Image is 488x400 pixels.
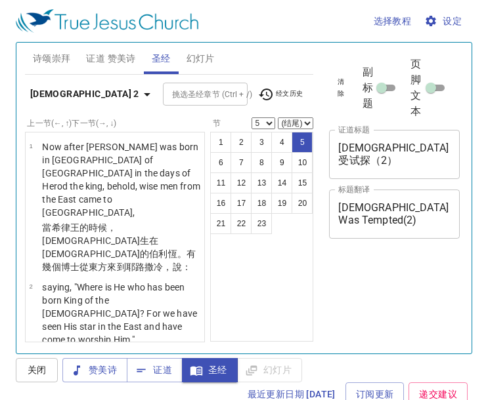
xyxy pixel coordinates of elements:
span: 幻灯片 [187,50,215,67]
button: 8 [251,152,272,173]
p: saying, "Where is He who has been born King of the [DEMOGRAPHIC_DATA]? For we have seen His star ... [42,281,200,346]
button: 3 [251,132,272,153]
wg3854: 到 [117,262,191,272]
label: 节 [210,119,221,127]
button: 6 [210,152,231,173]
button: 圣经 [182,358,238,382]
button: 9 [271,152,292,173]
wg575: 東方 [89,262,191,272]
wg1080: 在 [42,235,196,272]
textarea: [DEMOGRAPHIC_DATA]受试探（2） [338,142,451,167]
span: 证道 赞美诗 [86,50,135,67]
button: 1 [210,132,231,153]
span: 1 [29,142,32,150]
span: 圣经 [192,362,227,378]
button: 经文历史 [250,85,311,104]
span: 副标题 [363,64,373,111]
wg3097: 從 [79,262,191,272]
button: 5 [292,132,313,153]
button: 选择教程 [368,9,417,33]
wg2414: ，說 [163,262,190,272]
p: Now after [PERSON_NAME] was born in [GEOGRAPHIC_DATA] of [GEOGRAPHIC_DATA] in the days of Herod t... [42,140,200,219]
span: 2 [29,283,32,290]
button: 4 [271,132,292,153]
button: 清除 [329,74,353,102]
span: 经文历史 [258,87,303,102]
span: 选择教程 [374,13,412,30]
b: [DEMOGRAPHIC_DATA] 2 [30,86,139,102]
img: True Jesus Church [16,9,198,33]
iframe: from-child [324,252,435,372]
button: 20 [292,193,313,214]
label: 上一节 (←, ↑) 下一节 (→, ↓) [27,119,116,127]
textarea: [DEMOGRAPHIC_DATA] Was Tempted(2) [338,201,451,226]
button: 23 [251,213,272,234]
button: 18 [251,193,272,214]
button: 13 [251,172,272,193]
button: 2 [231,132,252,153]
button: 22 [231,213,252,234]
span: 关闭 [26,362,47,378]
button: 赞美诗 [62,358,127,382]
button: 14 [271,172,292,193]
button: 17 [231,193,252,214]
wg3004: ： [182,262,191,272]
button: 证道 [127,358,183,382]
button: 关闭 [16,358,58,382]
button: 10 [292,152,313,173]
button: 7 [231,152,252,173]
input: Type Bible Reference [167,87,222,102]
wg395: 來 [107,262,190,272]
wg1519: 耶路撒冷 [126,262,191,272]
button: 21 [210,213,231,234]
button: 12 [231,172,252,193]
button: [DEMOGRAPHIC_DATA] 2 [25,82,160,106]
span: 清除 [337,76,345,100]
span: 赞美诗 [73,362,117,378]
button: 16 [210,193,231,214]
span: 诗颂崇拜 [33,50,71,67]
p: 當 [42,221,200,273]
button: 11 [210,172,231,193]
button: 设定 [422,9,467,33]
span: 证道 [137,362,172,378]
span: 圣经 [152,50,171,67]
button: 15 [292,172,313,193]
wg2424: 生 [42,235,196,272]
button: 19 [271,193,292,214]
span: 设定 [427,13,462,30]
wg1722: [DEMOGRAPHIC_DATA] [42,249,196,272]
span: 页脚文本 [410,56,424,119]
